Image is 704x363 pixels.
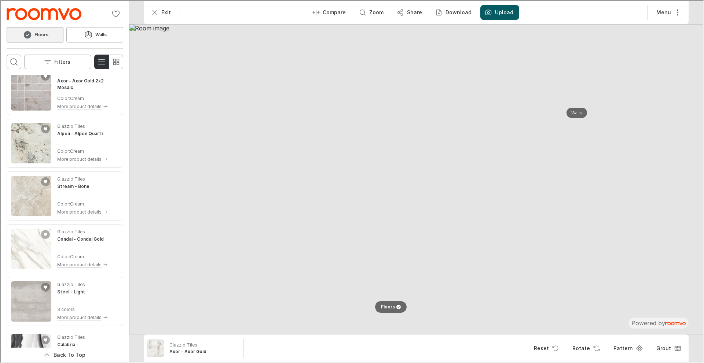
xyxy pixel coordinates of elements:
[54,58,70,65] p: Filters
[40,71,49,80] button: Add Axor - Axor Gold 2x2 Mosaic to favorites
[6,223,122,273] div: See Condal - Condal Gold in the room
[6,26,63,42] button: Floors
[56,95,69,101] p: Color :
[56,200,69,207] p: Color :
[10,281,51,321] img: Steel - Light. Link opens in a new window.
[10,175,51,215] img: Stream - Bone. Link opens in a new window.
[56,208,101,215] p: More product details
[69,253,83,259] p: Cream
[56,155,101,162] p: More product details
[6,54,21,68] button: Open search box
[40,282,49,291] button: Add Steel - Light to favorites
[6,118,122,167] div: See Alpen - Alpen Quartz in the room
[56,288,84,295] h4: Steel - Light
[23,54,91,68] button: Open the filters menu
[56,313,107,321] button: More product details
[93,54,122,68] div: Product List Mode Selector
[566,340,604,355] button: Rotate Surface
[571,109,582,115] p: Walls
[169,341,197,348] p: Glazzio Tiles
[56,333,84,340] p: Glazzio Tiles
[56,175,84,182] p: Glazzio Tiles
[10,70,51,110] img: Axor - Axor Gold 2x2 Mosaic. Link opens in a new window.
[56,281,84,287] p: Glazzio Tiles
[631,318,685,326] div: The visualizer is powered by Roomvo.
[56,235,103,242] h4: Condal - Condal Gold
[69,95,83,101] p: Cream
[354,4,389,19] button: Zoom room image
[56,155,107,163] button: More product details
[56,122,84,129] p: Glazzio Tiles
[69,147,83,154] p: Cream
[527,340,563,355] button: Reset product
[6,7,81,19] img: Logo representing BELK Tile.
[368,8,383,15] p: Zoom
[607,340,647,355] button: Open pattern dialog
[10,122,51,163] img: Alpen - Alpen Quartz. Link opens in a new window.
[69,200,83,207] p: Cream
[146,4,176,19] button: Exit
[40,335,49,344] button: Add Calabria - Calabria to favorites
[56,207,107,215] button: More product details
[406,8,421,15] p: Share
[166,339,240,356] button: Show details for Axor - Axor Gold
[6,7,81,19] a: Go to BELK Tile's website.
[56,130,103,136] h4: Alpen - Alpen Quartz
[6,347,122,362] button: Scroll back to the beginning
[56,182,89,189] h4: Stream - Bone
[6,65,122,114] div: See Axor - Axor Gold 2x2 Mosaic in the room
[56,147,69,154] p: Color :
[40,124,49,133] button: Add Alpen - Alpen Quartz to favorites
[380,303,394,310] p: Floors
[10,228,51,268] img: Condal - Condal Gold. Link opens in a new window.
[128,23,703,334] img: Room image
[430,4,477,19] button: Download
[566,107,586,117] button: Walls
[169,348,238,354] h6: Axor - Axor Gold
[56,77,118,90] h4: Axor - Axor Gold 2x2 Mosaic
[56,260,107,268] button: More product details
[392,4,427,19] button: Share
[66,26,122,42] button: Walls
[56,228,84,234] p: Glazzio Tiles
[445,8,471,15] p: Download
[650,4,685,19] button: More actions
[34,31,48,37] h6: Floors
[631,318,685,326] p: Powered by
[56,341,118,354] h4: Calabria - Calabria
[161,8,170,15] p: Exit
[108,6,122,21] button: No favorites
[664,321,685,325] img: roomvo_wordmark.svg
[480,4,518,19] button: Upload a picture of your room
[56,102,118,110] button: More product details
[494,8,513,15] label: Upload
[374,300,406,312] button: Floors
[40,177,49,185] button: Add Stream - Bone to favorites
[56,305,107,312] p: 3 colors
[56,253,69,259] p: Color :
[650,340,685,355] button: Open groove dropdown
[56,261,101,267] p: More product details
[6,276,122,325] div: See Steel - Light in the room
[56,314,101,320] p: More product details
[56,103,101,109] p: More product details
[93,54,108,68] button: Switch to detail view
[6,171,122,220] div: See Stream - Bone in the room
[108,54,122,68] button: Switch to simple view
[307,4,351,19] button: Enter compare mode
[40,229,49,238] button: Add Condal - Condal Gold to favorites
[146,339,163,356] img: Axor - Axor Gold
[95,31,106,37] h6: Walls
[322,8,345,15] p: Compare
